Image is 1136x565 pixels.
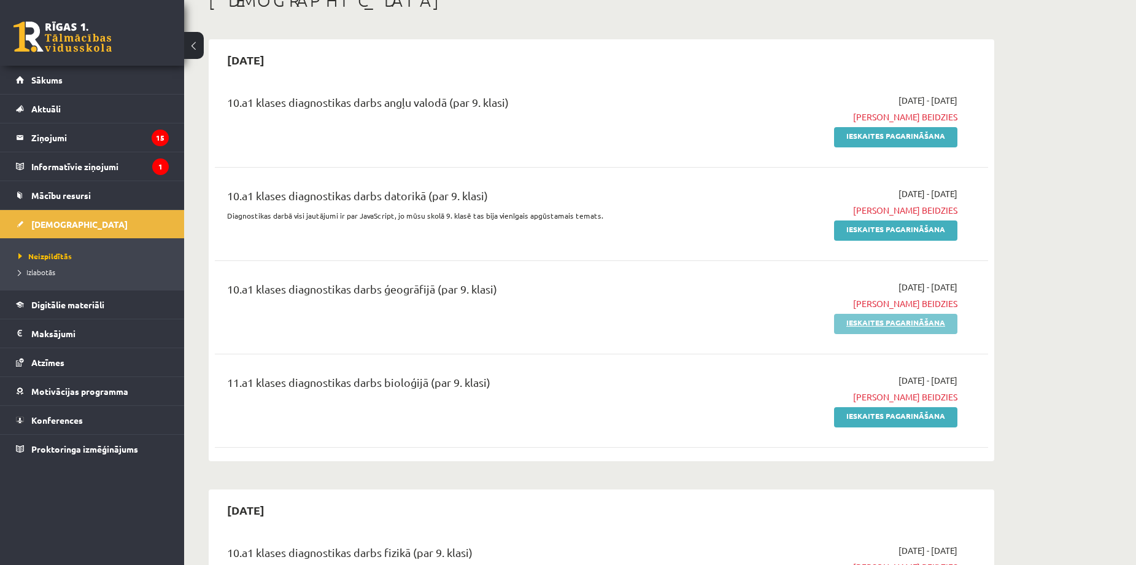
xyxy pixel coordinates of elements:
[227,187,708,210] div: 10.a1 klases diagnostikas darbs datorikā (par 9. klasi)
[31,190,91,201] span: Mācību resursi
[16,290,169,319] a: Digitālie materiāli
[834,127,957,147] a: Ieskaites pagarināšana
[18,267,55,277] span: Izlabotās
[31,443,138,454] span: Proktoringa izmēģinājums
[31,103,61,114] span: Aktuāli
[18,267,172,278] a: Izlabotās
[31,386,128,397] span: Motivācijas programma
[898,187,957,200] span: [DATE] - [DATE]
[31,319,169,348] legend: Maksājumi
[215,45,277,74] h2: [DATE]
[215,496,277,524] h2: [DATE]
[31,357,64,368] span: Atzīmes
[834,314,957,334] a: Ieskaites pagarināšana
[726,297,957,310] span: [PERSON_NAME] beidzies
[31,415,83,426] span: Konferences
[726,111,957,123] span: [PERSON_NAME] beidzies
[898,94,957,107] span: [DATE] - [DATE]
[16,348,169,376] a: Atzīmes
[16,152,169,181] a: Informatīvie ziņojumi1
[898,281,957,294] span: [DATE] - [DATE]
[16,95,169,123] a: Aktuāli
[31,299,104,310] span: Digitālie materiāli
[31,219,128,230] span: [DEMOGRAPHIC_DATA]
[16,377,169,405] a: Motivācijas programma
[898,374,957,387] span: [DATE] - [DATE]
[18,251,172,262] a: Neizpildītās
[227,94,708,117] div: 10.a1 klases diagnostikas darbs angļu valodā (par 9. klasi)
[227,281,708,303] div: 10.a1 klases diagnostikas darbs ģeogrāfijā (par 9. klasi)
[834,407,957,427] a: Ieskaites pagarināšana
[726,204,957,217] span: [PERSON_NAME] beidzies
[31,74,63,85] span: Sākums
[726,391,957,403] span: [PERSON_NAME] beidzies
[152,158,169,175] i: 1
[16,435,169,463] a: Proktoringa izmēģinājums
[16,210,169,238] a: [DEMOGRAPHIC_DATA]
[16,181,169,209] a: Mācību resursi
[31,152,169,181] legend: Informatīvie ziņojumi
[16,66,169,94] a: Sākums
[14,21,112,52] a: Rīgas 1. Tālmācības vidusskola
[18,251,72,261] span: Neizpildītās
[152,130,169,146] i: 15
[227,374,708,397] div: 11.a1 klases diagnostikas darbs bioloģijā (par 9. klasi)
[16,319,169,348] a: Maksājumi
[227,210,708,221] p: Diagnostikas darbā visi jautājumi ir par JavaScript, jo mūsu skolā 9. klasē tas bija vienīgais ap...
[834,220,957,241] a: Ieskaites pagarināšana
[898,544,957,557] span: [DATE] - [DATE]
[16,123,169,152] a: Ziņojumi15
[16,406,169,434] a: Konferences
[31,123,169,152] legend: Ziņojumi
